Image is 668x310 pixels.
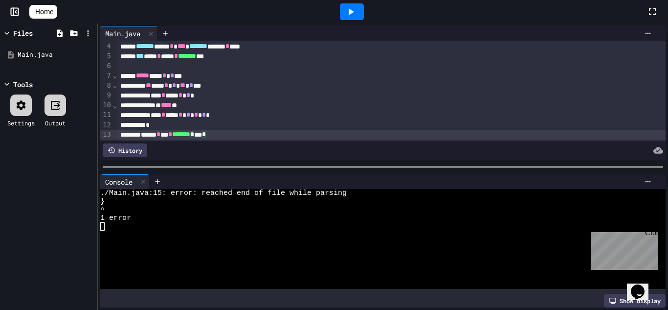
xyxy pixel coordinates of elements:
span: 1 error [100,214,131,222]
div: Chat with us now!Close [4,4,67,62]
div: 4 [100,42,112,51]
iframe: chat widget [587,228,658,270]
span: ^ [100,206,105,214]
div: Output [45,119,66,127]
div: 12 [100,120,112,130]
div: Tools [13,79,33,90]
span: Fold line [112,72,117,79]
span: Home [35,7,53,17]
div: 13 [100,130,112,140]
span: ./Main.java:15: error: reached end of file while parsing [100,189,347,197]
div: Main.java [100,28,145,39]
div: 6 [100,61,112,71]
div: 7 [100,71,112,81]
div: Files [13,28,33,38]
div: Settings [7,119,35,127]
div: 5 [100,51,112,61]
span: } [100,197,105,206]
div: 14 [100,140,112,149]
span: Fold line [112,81,117,89]
div: 9 [100,91,112,100]
div: 10 [100,100,112,110]
div: Console [100,177,137,187]
div: Main.java [18,50,94,60]
div: Show display [604,294,666,308]
iframe: chat widget [627,271,658,300]
div: History [103,143,147,157]
div: 8 [100,81,112,91]
div: Console [100,174,150,189]
div: 11 [100,110,112,120]
span: Fold line [112,101,117,109]
div: Main.java [100,26,157,41]
a: Home [29,5,57,19]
